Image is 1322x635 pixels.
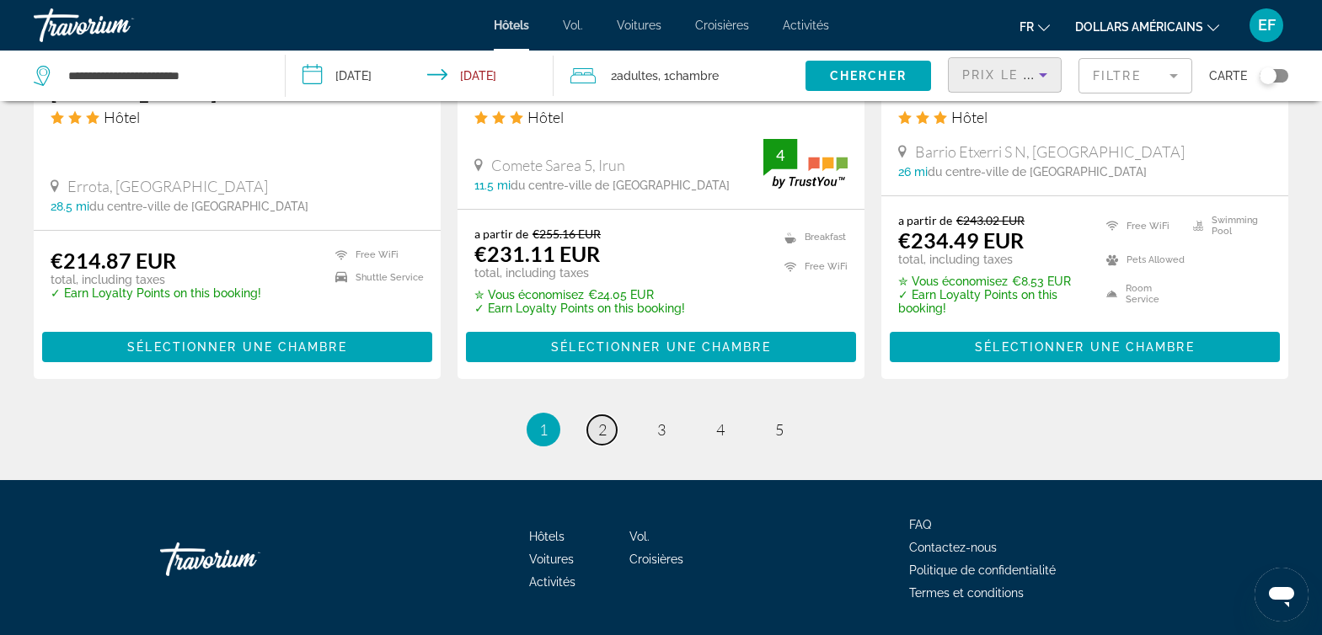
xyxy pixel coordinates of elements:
span: 26 mi [898,165,928,179]
span: Sélectionner une chambre [127,340,346,354]
a: Voitures [529,552,574,566]
button: Sélectionner une chambre [42,332,432,362]
span: Chercher [830,69,907,83]
div: 3 star Hotel [51,108,424,126]
button: Menu utilisateur [1244,8,1288,43]
del: €243.02 EUR [956,213,1025,227]
button: Changer de langue [1020,14,1050,39]
p: ✓ Earn Loyalty Points on this booking! [51,286,261,300]
a: Voitures [617,19,661,32]
ins: €214.87 EUR [51,248,176,273]
span: Prix ​​le plus bas [962,68,1095,82]
a: Hôtels [494,19,529,32]
button: Changer de devise [1075,14,1219,39]
span: 11.5 mi [474,179,511,192]
span: ✮ Vous économisez [898,275,1008,288]
span: 3 [657,420,666,439]
div: 3 star Hotel [898,108,1271,126]
p: ✓ Earn Loyalty Points on this booking! [898,288,1085,315]
a: Vol. [629,530,650,543]
p: ✓ Earn Loyalty Points on this booking! [474,301,685,315]
ins: €234.49 EUR [898,227,1024,253]
button: Filter [1078,57,1192,94]
div: 3 star Hotel [474,108,848,126]
p: total, including taxes [51,273,261,286]
a: Croisières [629,552,683,566]
span: 5 [775,420,784,439]
a: Activités [783,19,829,32]
span: Adultes [617,69,658,83]
span: 4 [716,420,725,439]
a: Croisières [695,19,749,32]
li: Free WiFi [776,256,848,277]
p: total, including taxes [898,253,1085,266]
span: Carte [1209,64,1247,88]
a: Sélectionner une chambre [890,336,1280,355]
a: Termes et conditions [909,586,1024,600]
p: €8.53 EUR [898,275,1085,288]
font: dollars américains [1075,20,1203,34]
a: Sélectionner une chambre [42,336,432,355]
span: du centre-ville de [GEOGRAPHIC_DATA] [89,200,308,213]
span: du centre-ville de [GEOGRAPHIC_DATA] [511,179,730,192]
span: a partir de [898,213,952,227]
span: Hôtel [527,108,564,126]
a: Sélectionner une chambre [466,336,856,355]
span: Barrio Etxerri S N, [GEOGRAPHIC_DATA] [915,142,1185,161]
span: 2 [598,420,607,439]
span: Comete Sarea 5, Irun [491,156,625,174]
li: Breakfast [776,227,848,248]
p: total, including taxes [474,266,685,280]
button: Travelers: 2 adults, 0 children [554,51,806,101]
span: Sélectionner une chambre [975,340,1194,354]
span: a partir de [474,227,528,241]
span: 28.5 mi [51,200,89,213]
p: €24.05 EUR [474,288,685,301]
button: Chercher [806,61,931,91]
a: Contactez-nous [909,541,997,554]
span: Sélectionner une chambre [551,340,770,354]
button: Check-in date: Oct 3, 2025 Check-out date: Oct 5, 2025 [286,51,554,101]
a: Travorium [34,3,202,47]
span: 2 [611,64,658,88]
span: , 1 [658,64,719,88]
li: Pets Allowed [1098,248,1185,273]
a: FAQ [909,518,931,531]
button: Sélectionner une chambre [466,332,856,362]
img: trustyou-badge.svg [763,139,848,189]
a: Activités [529,575,575,589]
li: Free WiFi [1098,213,1185,238]
mat-select: Sort by [962,65,1047,85]
button: Toggle map [1247,68,1288,83]
del: €255.16 EUR [533,227,601,241]
span: Hôtel [951,108,987,126]
li: Swimming Pool [1185,213,1271,238]
a: Hôtels [529,530,565,543]
span: du centre-ville de [GEOGRAPHIC_DATA] [928,165,1147,179]
nav: Pagination [34,413,1288,446]
font: Vol. [563,19,583,32]
button: Sélectionner une chambre [890,332,1280,362]
div: 4 [763,145,797,165]
span: 1 [539,420,548,439]
font: fr [1020,20,1034,34]
li: Room Service [1098,281,1185,307]
span: ✮ Vous économisez [474,288,584,301]
a: Politique de confidentialité [909,563,1056,577]
li: Shuttle Service [327,270,424,285]
ins: €231.11 EUR [474,241,600,266]
span: Hôtel [104,108,140,126]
